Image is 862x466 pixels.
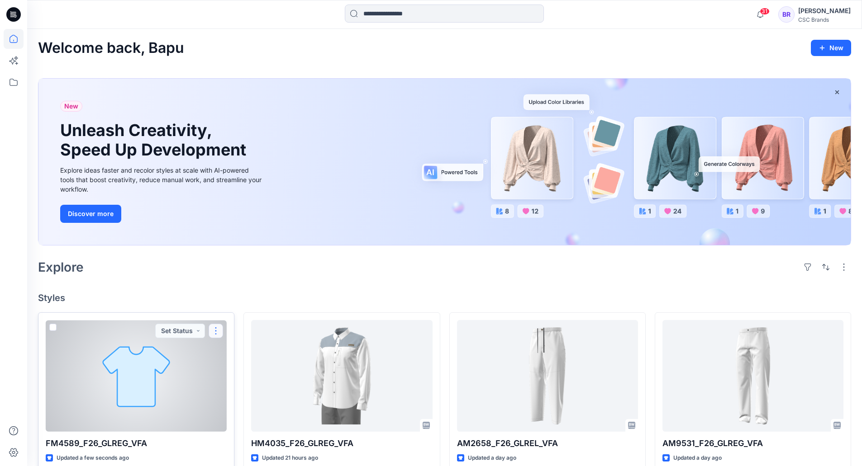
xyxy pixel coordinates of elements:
a: HM4035_F26_GLREG_VFA [251,320,432,432]
p: Updated a day ago [468,453,516,463]
span: New [64,101,78,112]
h4: Styles [38,292,851,303]
h2: Welcome back, Bapu [38,40,184,56]
div: BR [778,6,795,23]
button: New [811,40,851,56]
a: AM2658_F26_GLREL_VFA [457,320,638,432]
div: [PERSON_NAME] [798,5,851,16]
a: Discover more [60,205,264,223]
p: Updated a day ago [673,453,722,463]
p: Updated a few seconds ago [57,453,129,463]
div: Explore ideas faster and recolor styles at scale with AI-powered tools that boost creativity, red... [60,165,264,194]
button: Discover more [60,205,121,223]
p: Updated 21 hours ago [262,453,318,463]
p: AM2658_F26_GLREL_VFA [457,437,638,450]
h2: Explore [38,260,84,274]
span: 31 [760,8,770,15]
div: CSC Brands [798,16,851,23]
h1: Unleash Creativity, Speed Up Development [60,121,250,160]
a: FM4589_F26_GLREG_VFA [46,320,227,432]
p: AM9531_F26_GLREG_VFA [662,437,843,450]
p: FM4589_F26_GLREG_VFA [46,437,227,450]
a: AM9531_F26_GLREG_VFA [662,320,843,432]
p: HM4035_F26_GLREG_VFA [251,437,432,450]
